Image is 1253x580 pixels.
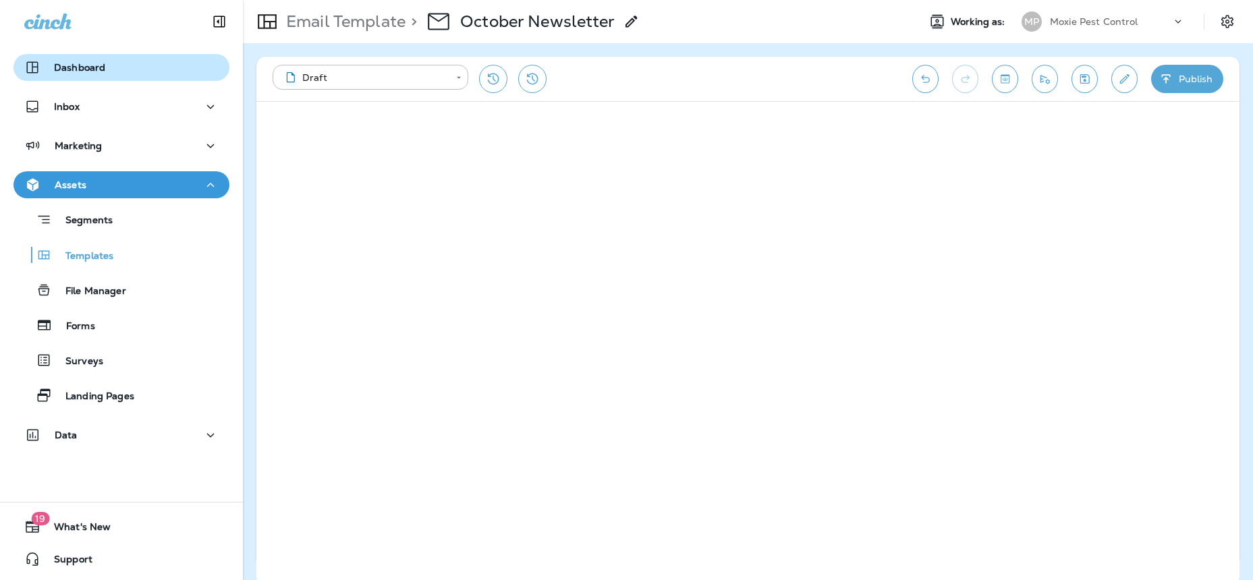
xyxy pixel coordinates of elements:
[13,205,229,234] button: Segments
[13,546,229,573] button: Support
[13,132,229,159] button: Marketing
[912,65,939,93] button: Undo
[13,54,229,81] button: Dashboard
[1215,9,1240,34] button: Settings
[54,101,80,112] p: Inbox
[52,355,103,368] p: Surveys
[1032,65,1058,93] button: Send test email
[55,140,102,151] p: Marketing
[1050,16,1138,27] p: Moxie Pest Control
[281,11,406,32] p: Email Template
[13,422,229,448] button: Data
[13,381,229,409] button: Landing Pages
[31,512,49,525] span: 19
[200,8,238,35] button: Collapse Sidebar
[52,250,113,263] p: Templates
[55,179,86,190] p: Assets
[54,62,105,73] p: Dashboard
[1071,65,1098,93] button: Save
[13,513,229,540] button: 19What's New
[951,16,1008,28] span: Working as:
[52,285,126,298] p: File Manager
[55,430,78,440] p: Data
[52,214,113,228] p: Segments
[13,276,229,304] button: File Manager
[1111,65,1138,93] button: Edit details
[40,554,92,570] span: Support
[13,93,229,120] button: Inbox
[53,320,95,333] p: Forms
[406,11,417,32] p: >
[518,65,547,93] button: View Changelog
[13,241,229,269] button: Templates
[460,11,615,32] p: October Newsletter
[13,171,229,198] button: Assets
[282,71,447,84] div: Draft
[13,311,229,339] button: Forms
[479,65,507,93] button: Restore from previous version
[40,521,111,538] span: What's New
[13,346,229,374] button: Surveys
[992,65,1018,93] button: Toggle preview
[1022,11,1042,32] div: MP
[1151,65,1223,93] button: Publish
[52,390,134,403] p: Landing Pages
